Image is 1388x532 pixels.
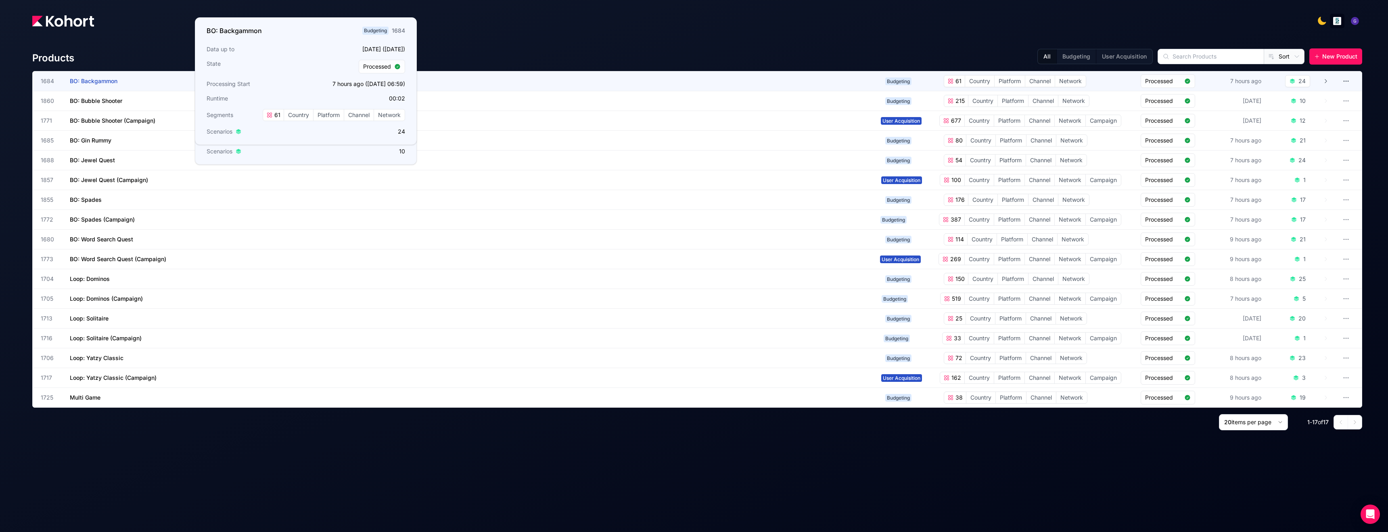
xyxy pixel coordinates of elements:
span: Network [1056,392,1087,403]
span: Channel [1028,194,1058,205]
span: 114 [954,235,964,243]
span: Network [1058,95,1089,107]
span: Country [965,293,994,304]
span: 1684 [41,77,60,85]
span: 38 [954,394,963,402]
span: User Acquisition [880,256,921,263]
div: Open Intercom Messenger [1361,505,1380,524]
span: 1773 [41,255,60,263]
span: Platform [995,75,1025,87]
span: - [1310,419,1312,425]
h3: BO: Backgammon [207,26,262,36]
span: Network [374,109,405,121]
span: 1680 [41,235,60,243]
span: 61 [954,77,962,85]
span: Country [966,135,995,146]
span: Network [1056,135,1087,146]
span: Network [1056,313,1087,324]
div: 19 [1300,394,1306,402]
span: BO: Gin Rummy [70,137,111,144]
span: 1717 [41,374,60,382]
a: 1855BO: SpadesBudgeting176CountryPlatformChannelNetworkProcessed7 hours ago17 [41,190,1329,209]
span: Network [1055,333,1085,344]
span: BO: Spades (Campaign) [70,216,135,223]
span: 1688 [41,156,60,164]
span: Network [1055,214,1085,225]
p: [DATE] ([DATE]) [308,45,405,53]
span: 80 [954,136,963,145]
div: 7 hours ago [1229,214,1263,225]
span: 519 [950,295,961,303]
span: Network [1055,253,1085,265]
span: 176 [954,196,965,204]
span: items per page [1231,419,1271,425]
div: 23 [1298,354,1306,362]
span: Campaign [1086,293,1121,304]
span: 1860 [41,97,60,105]
span: Channel [1025,253,1054,265]
span: Scenarios [207,128,232,136]
span: 1771 [41,117,60,125]
span: 100 [950,176,961,184]
span: 269 [949,255,961,263]
span: 72 [954,354,962,362]
span: Channel [1025,75,1055,87]
span: Campaign [1086,253,1121,265]
div: 12 [1300,117,1306,125]
a: 1688BO: Jewel QuestBudgeting54CountryPlatformChannelNetworkProcessed7 hours ago24 [41,151,1329,170]
div: 8 hours ago [1228,352,1263,364]
span: 54 [954,156,962,164]
span: 162 [950,374,961,382]
span: Loop: Dominos (Campaign) [70,295,143,302]
div: 10 [1300,97,1306,105]
div: 7 hours ago [1229,75,1263,87]
div: 1 [1303,334,1306,342]
span: Network [1056,352,1087,364]
span: Processed [1145,77,1181,85]
span: Scenarios [207,147,232,155]
span: Campaign [1086,115,1121,126]
span: New Product [1322,52,1357,61]
span: Country [968,273,997,285]
span: Network [1056,155,1087,166]
span: Channel [1026,135,1056,146]
span: Processed [1145,196,1181,204]
div: 3 [1302,374,1306,382]
div: 7 hours ago [1229,174,1263,186]
span: Campaign [1086,174,1121,186]
span: 33 [952,334,961,342]
span: Platform [998,95,1028,107]
button: 20items per page [1219,414,1288,430]
span: Platform [995,155,1026,166]
span: Channel [1026,313,1056,324]
span: of [1318,419,1323,425]
h3: State [207,60,303,73]
div: 21 [1300,235,1306,243]
span: Channel [344,109,374,121]
span: Processed [1145,255,1181,263]
span: BO: Backgammon [70,77,117,84]
span: 1704 [41,275,60,283]
span: Budgeting [885,157,911,164]
a: 1706Loop: Yatzy ClassicBudgeting72CountryPlatformChannelNetworkProcessed8 hours ago23 [41,348,1329,368]
span: 1706 [41,354,60,362]
span: Channel [1025,293,1054,304]
button: User Acquisition [1096,49,1152,64]
a: 1713Loop: SolitaireBudgeting25CountryPlatformChannelNetworkProcessed[DATE]20 [41,309,1329,328]
span: Processed [1145,374,1181,382]
div: 24 [1298,156,1306,164]
a: 1704Loop: DominosBudgeting150CountryPlatformChannelNetworkProcessed8 hours ago25 [41,269,1329,289]
div: [DATE] [1241,115,1263,126]
span: Channel [1026,155,1056,166]
span: BO: Spades [70,196,102,203]
span: Processed [1145,117,1181,125]
span: Processed [1145,275,1181,283]
span: Budgeting [880,216,907,224]
div: 1 [1303,176,1306,184]
span: Multi Game [70,394,100,401]
span: Network [1058,273,1089,285]
div: 9 hours ago [1228,234,1263,245]
span: Loop: Dominos [70,275,110,282]
span: Platform [997,234,1027,245]
div: 9 hours ago [1228,253,1263,265]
